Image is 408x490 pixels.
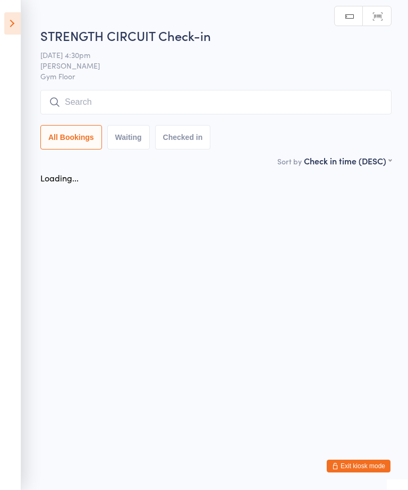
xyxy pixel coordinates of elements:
[107,125,150,150] button: Waiting
[40,71,392,81] span: Gym Floor
[277,156,302,167] label: Sort by
[327,460,390,472] button: Exit kiosk mode
[40,172,79,184] div: Loading...
[304,155,392,167] div: Check in time (DESC)
[40,27,392,44] h2: STRENGTH CIRCUIT Check-in
[40,125,102,150] button: All Bookings
[40,60,375,71] span: [PERSON_NAME]
[40,90,392,114] input: Search
[155,125,211,150] button: Checked in
[40,49,375,60] span: [DATE] 4:30pm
